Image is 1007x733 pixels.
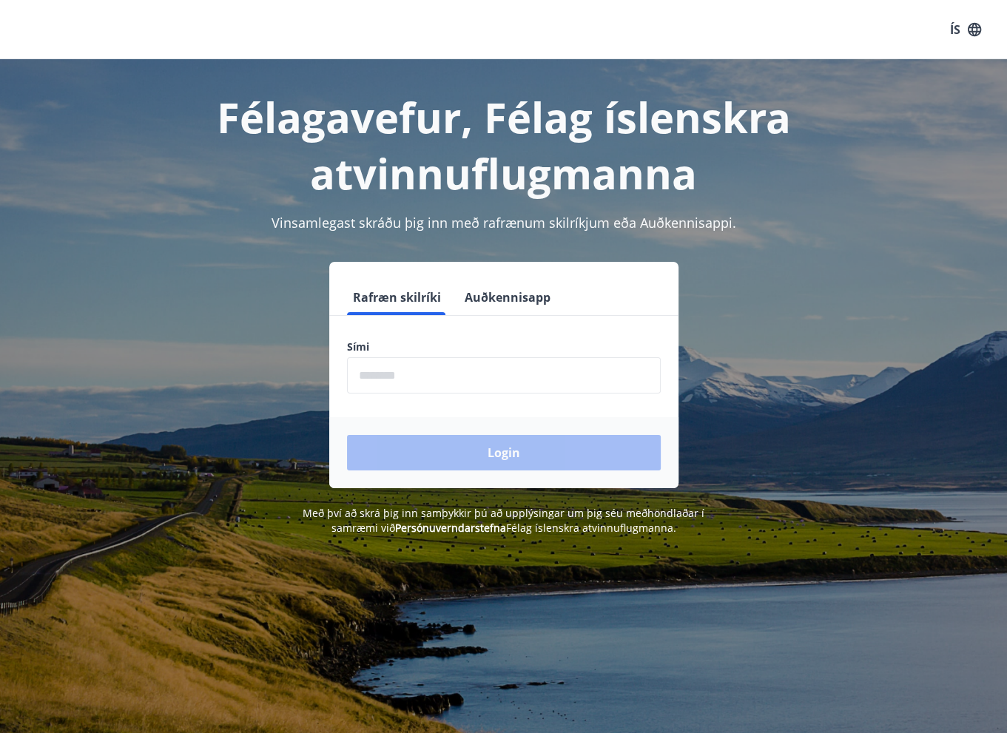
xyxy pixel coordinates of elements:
span: Vinsamlegast skráðu þig inn með rafrænum skilríkjum eða Auðkennisappi. [272,214,736,232]
span: Með því að skrá þig inn samþykkir þú að upplýsingar um þig séu meðhöndlaðar í samræmi við Félag í... [303,506,704,535]
button: Auðkennisapp [459,280,556,315]
a: Persónuverndarstefna [395,521,506,535]
button: ÍS [942,16,989,43]
button: Rafræn skilríki [347,280,447,315]
h1: Félagavefur, Félag íslenskra atvinnuflugmanna [18,89,989,201]
label: Sími [347,340,661,354]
